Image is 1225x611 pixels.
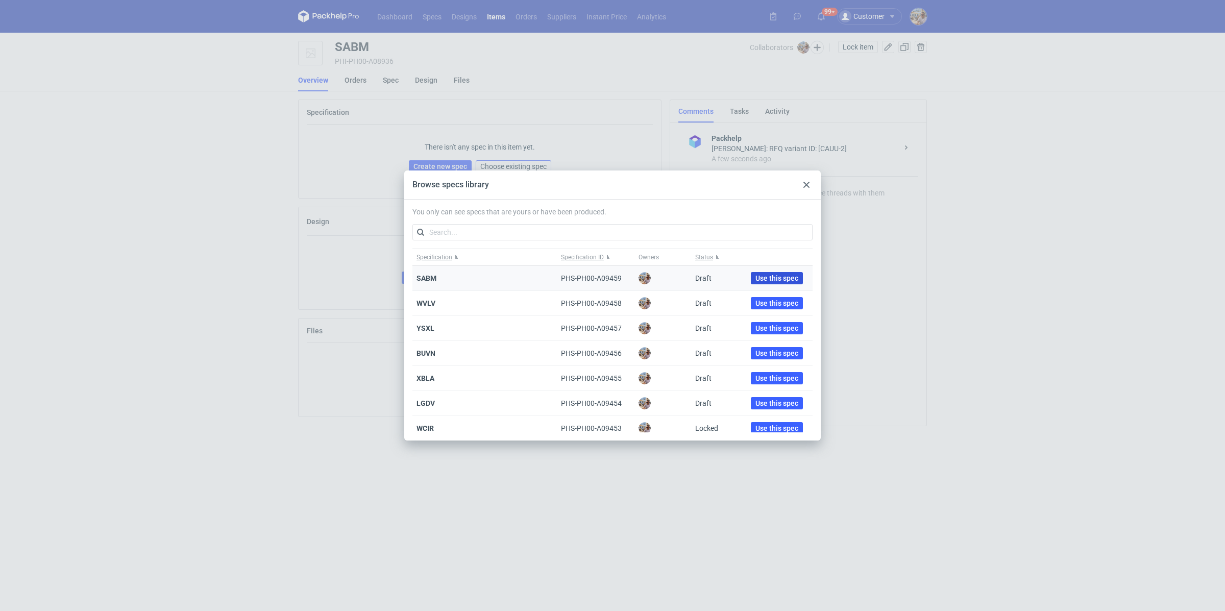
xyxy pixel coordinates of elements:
div: PHS-PH00-A09455 [557,366,634,391]
span: BUVN [416,349,435,357]
img: Michał Palasek [639,347,651,359]
img: Michał Palasek [639,397,651,409]
div: Draft [695,348,712,358]
div: WVLV [412,291,557,316]
div: Draft [695,273,712,283]
div: SABM [412,266,557,291]
div: PHS-PH00-A09457 [561,323,622,333]
button: Use this spec [751,347,803,359]
span: YSXL [416,324,434,332]
div: PHS-PH00-A09454 [561,398,622,408]
div: Locked [695,423,718,433]
span: Use this spec [755,325,798,332]
button: Use this spec [751,372,803,384]
div: PHS-PH00-A09456 [557,341,634,366]
div: YSXL [412,316,557,341]
div: WCIR [412,416,557,441]
img: Michał Palasek [639,297,651,309]
div: PHS-PH00-A09454 [557,391,634,416]
button: Specification [412,249,557,265]
div: PHS-PH00-A09459 [557,266,634,291]
div: PHS-PH00-A09453 [561,423,622,433]
button: Use this spec [751,422,803,434]
span: SABM [416,274,436,282]
div: BUVN [412,341,557,366]
div: PHS-PH00-A09459 [561,273,622,283]
button: Status [691,249,741,265]
span: Use this spec [755,275,798,282]
div: Draft [695,298,712,308]
div: PHS-PH00-A09458 [557,291,634,316]
img: Michał Palasek [639,272,651,284]
div: PHS-PH00-A09456 [561,348,622,358]
span: Use this spec [755,300,798,307]
span: Specification ID [561,253,604,261]
div: Browse specs library [412,179,489,190]
span: Use this spec [755,375,798,382]
p: You only can see specs that are yours or have been produced. [412,208,813,216]
span: Specification [416,253,452,261]
div: Draft [695,323,712,333]
span: Use this spec [755,400,798,407]
span: XBLA [416,374,434,382]
span: Use this spec [755,425,798,432]
span: WVLV [416,299,435,307]
img: Michał Palasek [639,422,651,434]
div: PHS-PH00-A09453 [557,416,634,441]
button: Specification ID [557,249,634,265]
div: PHS-PH00-A09457 [557,316,634,341]
button: Use this spec [751,322,803,334]
button: Use this spec [751,272,803,284]
input: Search... [412,224,813,240]
span: Owners [639,253,659,261]
div: PHS-PH00-A09458 [561,298,622,308]
span: Use this spec [755,350,798,357]
div: Draft [695,373,712,383]
img: Michał Palasek [639,372,651,384]
div: XBLA [412,366,557,391]
span: WCIR [416,424,434,432]
button: Use this spec [751,297,803,309]
button: Use this spec [751,397,803,409]
div: PHS-PH00-A09455 [561,373,622,383]
div: Draft [695,398,712,408]
span: LGDV [416,399,435,407]
div: LGDV [412,391,557,416]
img: Michał Palasek [639,322,651,334]
span: Status [695,253,713,261]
